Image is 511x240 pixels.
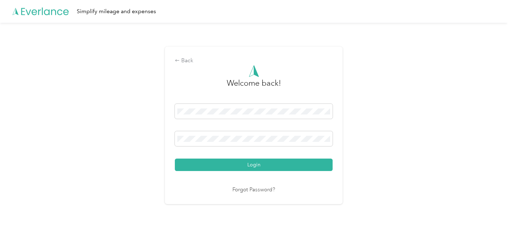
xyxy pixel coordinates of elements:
[471,200,511,240] iframe: Everlance-gr Chat Button Frame
[175,57,333,65] div: Back
[175,159,333,171] button: Login
[227,77,281,96] h3: greeting
[232,186,275,194] a: Forgot Password?
[77,7,156,16] div: Simplify mileage and expenses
